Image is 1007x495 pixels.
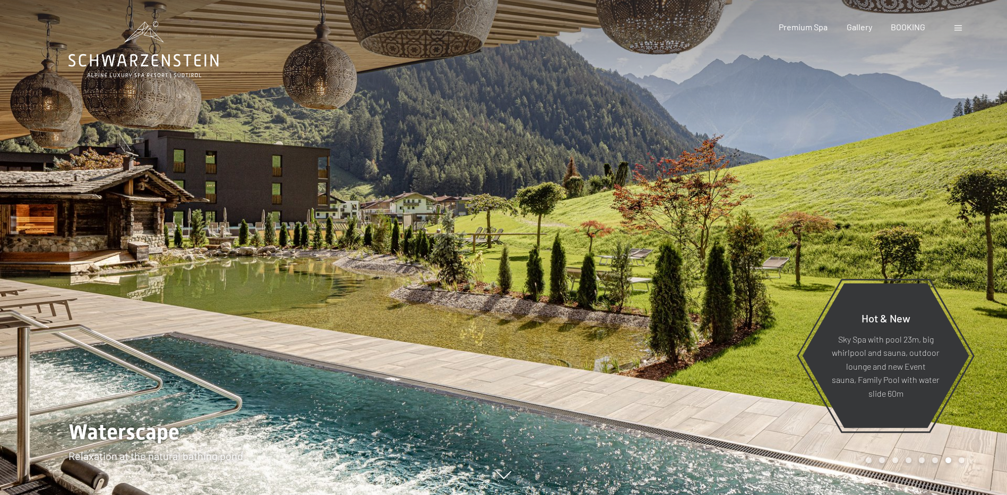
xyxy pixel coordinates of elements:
a: BOOKING [891,22,925,32]
div: Carousel Page 4 [906,457,911,463]
p: Sky Spa with pool 23m, big whirlpool and sauna, outdoor lounge and new Event sauna, Family Pool w... [828,332,943,400]
div: Carousel Pagination [862,457,965,463]
div: Carousel Page 8 [959,457,965,463]
a: Gallery [847,22,872,32]
div: Carousel Page 1 [866,457,872,463]
div: Carousel Page 6 [932,457,938,463]
a: Hot & New Sky Spa with pool 23m, big whirlpool and sauna, outdoor lounge and new Event sauna, Fam... [802,283,970,429]
div: Carousel Page 7 (Current Slide) [945,457,951,463]
div: Carousel Page 3 [892,457,898,463]
div: Carousel Page 2 [879,457,885,463]
a: Premium Spa [779,22,828,32]
div: Carousel Page 5 [919,457,925,463]
span: Hot & New [862,311,910,324]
